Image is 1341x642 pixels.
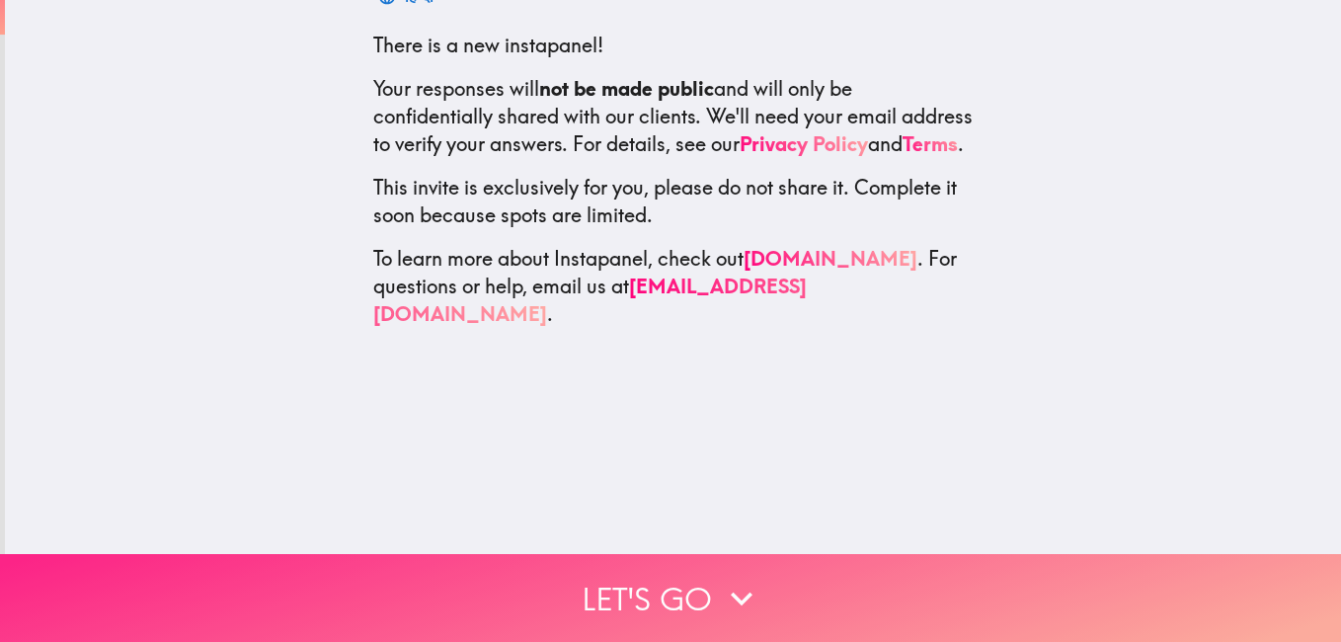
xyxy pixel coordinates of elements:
[373,75,974,158] p: Your responses will and will only be confidentially shared with our clients. We'll need your emai...
[373,274,807,326] a: [EMAIL_ADDRESS][DOMAIN_NAME]
[373,174,974,229] p: This invite is exclusively for you, please do not share it. Complete it soon because spots are li...
[740,131,868,156] a: Privacy Policy
[744,246,917,271] a: [DOMAIN_NAME]
[539,76,714,101] b: not be made public
[903,131,958,156] a: Terms
[373,245,974,328] p: To learn more about Instapanel, check out . For questions or help, email us at .
[373,33,603,57] span: There is a new instapanel!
